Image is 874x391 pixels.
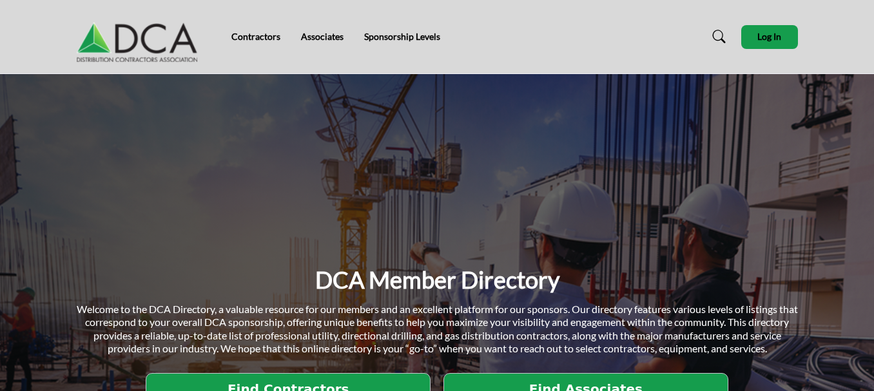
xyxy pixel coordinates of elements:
[741,25,798,49] button: Log In
[77,303,798,355] span: Welcome to the DCA Directory, a valuable resource for our members and an excellent platform for o...
[757,31,781,42] span: Log In
[301,31,344,42] a: Associates
[700,26,734,47] a: Search
[364,31,440,42] a: Sponsorship Levels
[231,31,280,42] a: Contractors
[77,11,204,62] img: Site Logo
[315,265,559,295] h1: DCA Member Directory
